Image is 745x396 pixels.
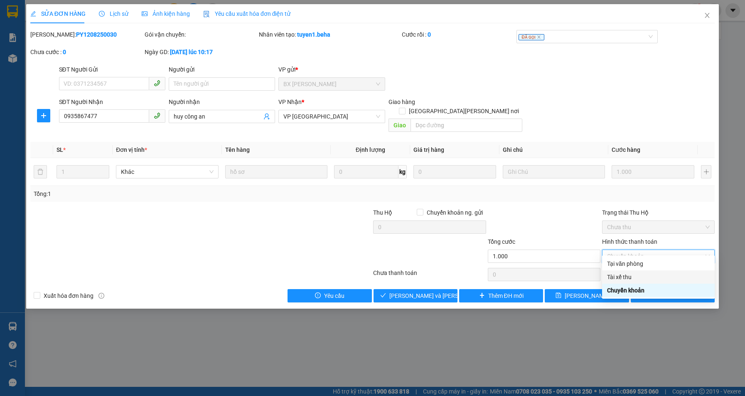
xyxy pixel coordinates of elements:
[225,165,327,178] input: VD: Bàn, Ghế
[488,291,524,300] span: Thêm ĐH mới
[30,47,143,57] div: Chưa cước :
[388,119,411,132] span: Giao
[413,146,444,153] span: Giá trị hàng
[99,11,105,17] span: clock-circle
[602,238,657,245] label: Hình thức thanh toán
[259,30,400,39] div: Nhân viên tạo:
[30,30,143,39] div: [PERSON_NAME]:
[607,272,710,282] div: Tài xế thu
[57,146,63,153] span: SL
[488,238,515,245] span: Tổng cước
[278,99,302,105] span: VP Nhận
[413,165,496,178] input: 0
[225,146,250,153] span: Tên hàng
[499,142,608,158] th: Ghi chú
[145,47,257,57] div: Ngày GD:
[545,289,629,302] button: save[PERSON_NAME] đổi
[612,146,640,153] span: Cước hàng
[263,113,270,120] span: user-add
[388,99,415,105] span: Giao hàng
[283,78,380,90] span: BX PHÚ YÊN
[612,165,694,178] input: 0
[121,166,213,178] span: Khác
[406,106,522,116] span: [GEOGRAPHIC_DATA][PERSON_NAME] nơi
[398,165,407,178] span: kg
[98,293,104,299] span: info-circle
[34,165,47,178] button: delete
[372,268,487,283] div: Chưa thanh toán
[565,291,618,300] span: [PERSON_NAME] đổi
[203,11,210,17] img: icon
[380,292,386,299] span: check
[389,291,502,300] span: [PERSON_NAME] và [PERSON_NAME] hàng
[37,112,50,119] span: plus
[324,291,344,300] span: Yêu cầu
[30,11,36,17] span: edit
[607,221,710,233] span: Chưa thu
[30,10,86,17] span: SỬA ĐƠN HÀNG
[423,208,486,217] span: Chuyển khoản ng. gửi
[116,146,147,153] span: Đơn vị tính
[411,119,523,132] input: Dọc đường
[315,292,321,299] span: exclamation-circle
[99,10,128,17] span: Lịch sử
[519,34,544,40] span: ĐÃ GỌI
[373,209,392,216] span: Thu Hộ
[59,97,165,106] div: SĐT Người Nhận
[696,4,719,27] button: Close
[288,289,371,302] button: exclamation-circleYêu cầu
[374,289,457,302] button: check[PERSON_NAME] và [PERSON_NAME] hàng
[40,291,97,300] span: Xuất hóa đơn hàng
[169,97,275,106] div: Người nhận
[297,31,330,38] b: tuyen1.beha
[59,65,165,74] div: SĐT Người Gửi
[170,49,213,55] b: [DATE] lúc 10:17
[34,189,288,198] div: Tổng: 1
[704,12,711,19] span: close
[402,30,514,39] div: Cước rồi :
[607,286,710,295] div: Chuyển khoản
[154,80,160,87] span: phone
[283,110,380,123] span: VP ĐẮK LẮK
[203,10,291,17] span: Yêu cầu xuất hóa đơn điện tử
[428,31,431,38] b: 0
[556,292,561,299] span: save
[63,49,66,55] b: 0
[37,109,50,122] button: plus
[154,112,160,119] span: phone
[76,31,117,38] b: PY1208250030
[607,259,710,268] div: Tại văn phòng
[356,146,385,153] span: Định lượng
[503,165,605,178] input: Ghi Chú
[169,65,275,74] div: Người gửi
[701,165,711,178] button: plus
[142,10,190,17] span: Ảnh kiện hàng
[459,289,543,302] button: plusThêm ĐH mới
[142,11,148,17] span: picture
[607,250,710,262] span: Chuyển khoản
[537,35,541,39] span: close
[479,292,485,299] span: plus
[145,30,257,39] div: Gói vận chuyển:
[602,208,715,217] div: Trạng thái Thu Hộ
[278,65,385,74] div: VP gửi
